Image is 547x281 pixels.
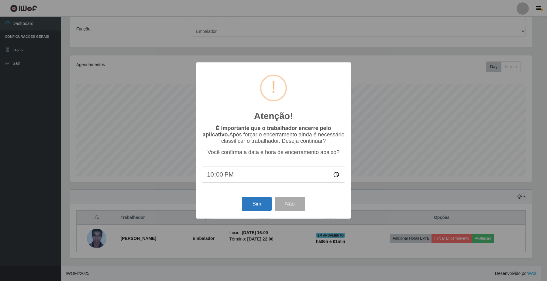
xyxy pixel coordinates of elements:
p: Você confirma a data e hora de encerramento abaixo? [202,149,345,156]
button: Não [275,197,305,211]
button: Sim [242,197,271,211]
b: É importante que o trabalhador encerre pelo aplicativo. [202,125,331,138]
h2: Atenção! [254,111,293,121]
p: Após forçar o encerramento ainda é necessário classificar o trabalhador. Deseja continuar? [202,125,345,144]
